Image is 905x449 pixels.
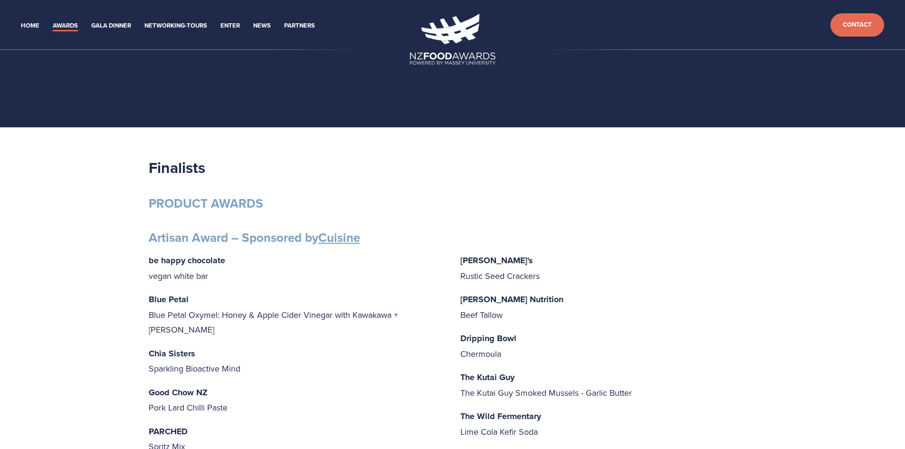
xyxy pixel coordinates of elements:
a: Contact [830,13,884,37]
a: News [253,20,271,31]
strong: PARCHED [149,425,188,438]
p: Chermoula [460,331,757,361]
a: Awards [53,20,78,31]
a: Enter [220,20,240,31]
strong: [PERSON_NAME]'s [460,254,533,267]
a: Partners [284,20,315,31]
p: The Kutai Guy Smoked Mussels - Garlic Butter [460,370,757,400]
p: Beef Tallow [460,292,757,322]
p: Pork Lard Chilli Paste [149,385,445,415]
strong: [PERSON_NAME] Nutrition [460,293,563,306]
a: Home [21,20,39,31]
p: Lime Cola Kefir Soda [460,409,757,439]
strong: Good Chow NZ [149,386,208,399]
p: vegan white bar [149,253,445,283]
strong: Finalists [149,156,205,179]
p: Rustic Seed Crackers [460,253,757,283]
strong: be happy chocolate [149,254,225,267]
strong: The Wild Fermentary [460,410,541,422]
strong: Blue Petal [149,293,189,306]
a: Cuisine [318,229,360,247]
strong: PRODUCT AWARDS [149,194,263,212]
p: Blue Petal Oxymel: Honey & Apple Cider Vinegar with Kawakawa + [PERSON_NAME] [149,292,445,337]
strong: Chia Sisters [149,347,195,360]
a: Networking-Tours [144,20,207,31]
a: Gala Dinner [91,20,131,31]
strong: Artisan Award – Sponsored by [149,229,360,247]
p: Sparkling Bioactive Mind [149,346,445,376]
strong: Dripping Bowl [460,332,516,344]
strong: The Kutai Guy [460,371,514,383]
